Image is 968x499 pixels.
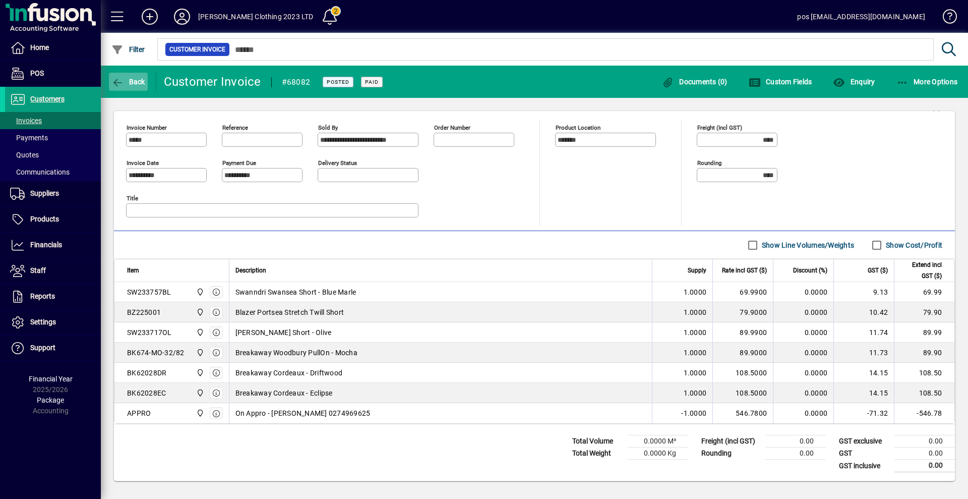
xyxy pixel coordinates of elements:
div: 108.5000 [719,368,767,378]
mat-label: Freight (incl GST) [697,124,742,131]
span: Central [194,347,205,358]
a: Settings [5,310,101,335]
button: Back [109,73,148,91]
td: 10.42 [833,302,894,322]
td: 0.00 [765,435,826,448]
span: Invoices [10,117,42,125]
span: Item [127,265,139,276]
span: More Options [896,78,958,86]
span: Payments [10,134,48,142]
mat-label: Invoice number [127,124,167,131]
span: Reports [30,292,55,300]
div: #68082 [282,74,311,90]
button: More Options [894,73,960,91]
span: 1.0000 [684,388,707,398]
span: Swanndri Swansea Short - Blue Marle [235,287,356,297]
span: 1.0000 [684,287,707,297]
td: 0.0000 Kg [628,448,688,460]
td: -546.78 [894,403,954,423]
td: 0.0000 [773,282,833,302]
button: Documents (0) [659,73,730,91]
td: 0.0000 [773,322,833,343]
mat-label: Rounding [697,159,721,167]
div: APPRO [127,408,151,418]
td: 0.0000 [773,363,833,383]
mat-label: Payment due [222,159,256,167]
td: 0.00 [894,435,955,448]
span: Rate incl GST ($) [722,265,767,276]
a: Quotes [5,146,101,163]
span: Posted [327,79,349,85]
mat-label: Delivery status [318,159,357,167]
span: -1.0000 [681,408,706,418]
td: 0.00 [894,460,955,472]
td: 0.0000 [773,343,833,363]
div: BK62028DR [127,368,166,378]
span: Support [30,344,55,352]
a: Home [5,35,101,61]
a: Reports [5,284,101,309]
span: Financials [30,241,62,249]
td: Total Weight [567,448,628,460]
span: Description [235,265,266,276]
span: Filter [111,45,145,53]
mat-label: Title [127,195,138,202]
td: 9.13 [833,282,894,302]
span: Paid [365,79,379,85]
span: 1.0000 [684,307,707,317]
div: [PERSON_NAME] Clothing 2023 LTD [198,9,313,25]
div: 546.7800 [719,408,767,418]
label: Show Line Volumes/Weights [760,240,854,250]
span: Home [30,43,49,51]
button: Custom Fields [746,73,815,91]
mat-label: Reference [222,124,248,131]
span: Communications [10,168,70,176]
span: Discount (%) [793,265,827,276]
span: Package [37,396,64,404]
td: 89.99 [894,322,954,343]
span: Supply [688,265,706,276]
span: Central [194,327,205,338]
div: 89.9900 [719,327,767,338]
span: Central [194,408,205,419]
span: Central [194,367,205,378]
div: BZ225001 [127,307,161,317]
span: Blazer Portsea Stretch Twill Short [235,307,344,317]
td: 69.99 [894,282,954,302]
span: GST ($) [868,265,888,276]
div: 108.5000 [719,388,767,398]
mat-label: Order number [434,124,470,131]
span: 1.0000 [684,327,707,338]
span: POS [30,69,44,77]
td: 108.50 [894,383,954,403]
td: -71.32 [833,403,894,423]
a: POS [5,61,101,86]
button: Enquiry [830,73,877,91]
mat-label: Product location [556,124,600,131]
div: SW233757BL [127,287,171,297]
div: BK62028EC [127,388,166,398]
app-page-header-button: Back [101,73,156,91]
span: Central [194,287,205,298]
span: 1.0000 [684,368,707,378]
span: Documents (0) [662,78,728,86]
td: 0.00 [894,448,955,460]
td: 11.73 [833,343,894,363]
td: 79.90 [894,302,954,322]
span: Customer Invoice [169,44,225,54]
span: Breakaway Woodbury PullOn - Mocha [235,348,357,358]
span: 1.0000 [684,348,707,358]
span: Extend incl GST ($) [900,259,942,282]
a: Suppliers [5,181,101,206]
a: Staff [5,258,101,284]
td: Total Volume [567,435,628,448]
td: 11.74 [833,322,894,343]
a: Invoices [5,112,101,129]
a: Financials [5,233,101,258]
span: Suppliers [30,189,59,197]
button: Add [134,8,166,26]
span: Customers [30,95,65,103]
td: Rounding [696,448,765,460]
span: Quotes [10,151,39,159]
span: Central [194,387,205,399]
